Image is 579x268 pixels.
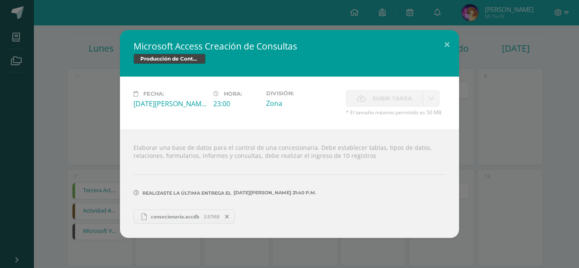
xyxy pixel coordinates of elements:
[423,90,440,107] a: La fecha de entrega ha expirado
[134,40,445,52] h2: Microsoft Access Creación de Consultas
[134,210,235,224] a: consecionaria.accdb 3.87MB
[143,91,164,97] span: Fecha:
[220,212,234,221] span: Remover entrega
[373,91,412,106] span: Subir tarea
[142,190,231,196] span: Realizaste la última entrega el
[147,213,203,220] span: consecionaria.accdb
[346,109,445,116] span: * El tamaño máximo permitido es 50 MB
[134,99,206,108] div: [DATE][PERSON_NAME]
[134,54,206,64] span: Producción de Contenidos Digitales
[213,99,259,108] div: 23:00
[346,90,423,107] label: La fecha de entrega ha expirado
[435,30,459,59] button: Close (Esc)
[224,91,242,97] span: Hora:
[203,213,220,220] span: 3.87MB
[266,99,339,108] div: Zona
[120,130,459,238] div: Elaborar una base de datos para el control de una concesionaria. Debe establecer tablas, tipos de...
[266,90,339,97] label: División:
